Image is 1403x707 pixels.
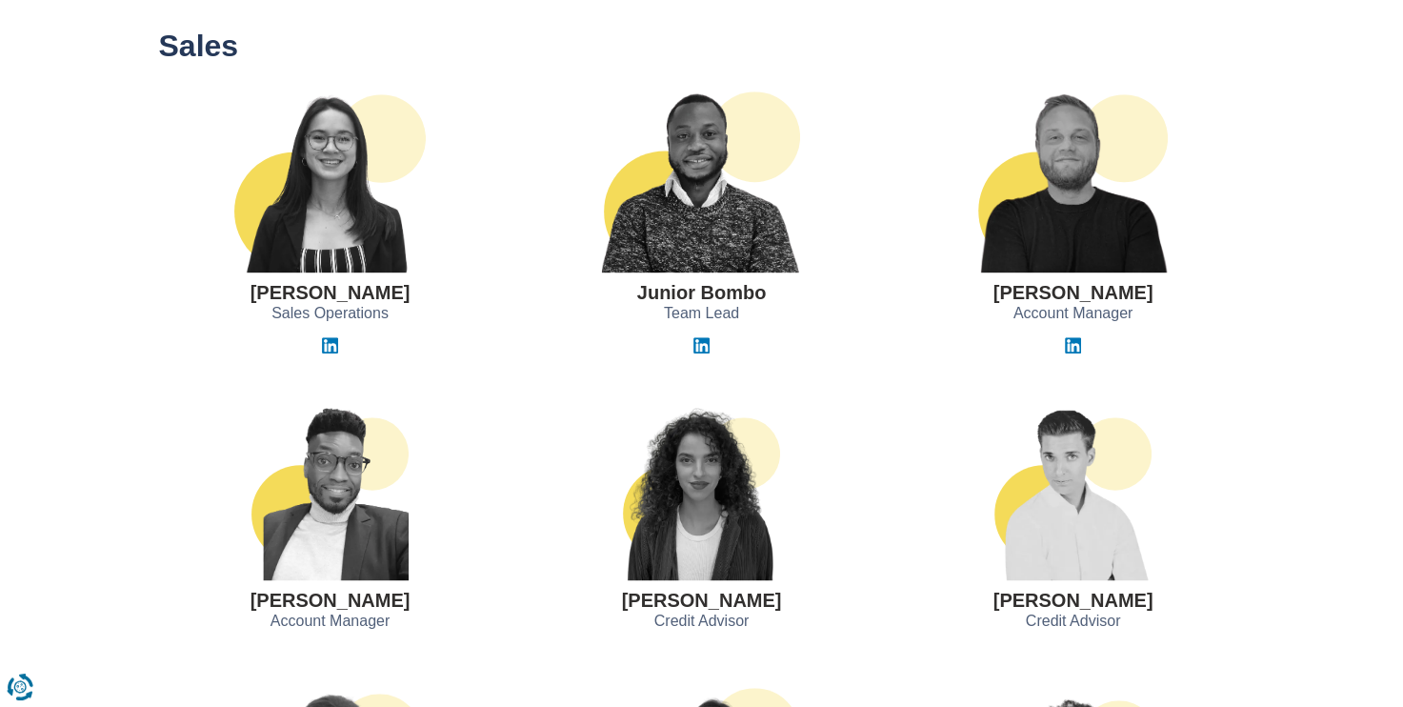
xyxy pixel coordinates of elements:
span: Credit Advisor [1026,611,1121,633]
span: Account Manager [271,611,390,633]
img: Linkedin Junior Bombo [693,337,710,353]
span: Team Lead [664,303,739,325]
h3: [PERSON_NAME] [993,282,1153,303]
img: Quentin Sense [978,91,1168,273]
img: Sarah El Yaakoube [623,399,780,580]
h2: Sales [159,30,1245,63]
h3: [PERSON_NAME] [622,590,782,611]
img: Charles Verhaegen [994,399,1152,580]
span: Sales Operations [271,303,389,325]
h3: [PERSON_NAME] [251,590,411,611]
img: Linkedin Audrey De Tremerie [322,337,338,353]
img: Kevin Fonou [251,399,409,580]
h3: Junior Bombo [637,282,767,303]
img: Junior Bombo [601,91,802,273]
img: Linkedin Quentin Sense [1065,337,1081,353]
span: Account Manager [1013,303,1132,325]
h3: [PERSON_NAME] [993,590,1153,611]
img: Audrey De Tremerie [234,91,425,273]
h3: [PERSON_NAME] [251,282,411,303]
span: Credit Advisor [654,611,750,633]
